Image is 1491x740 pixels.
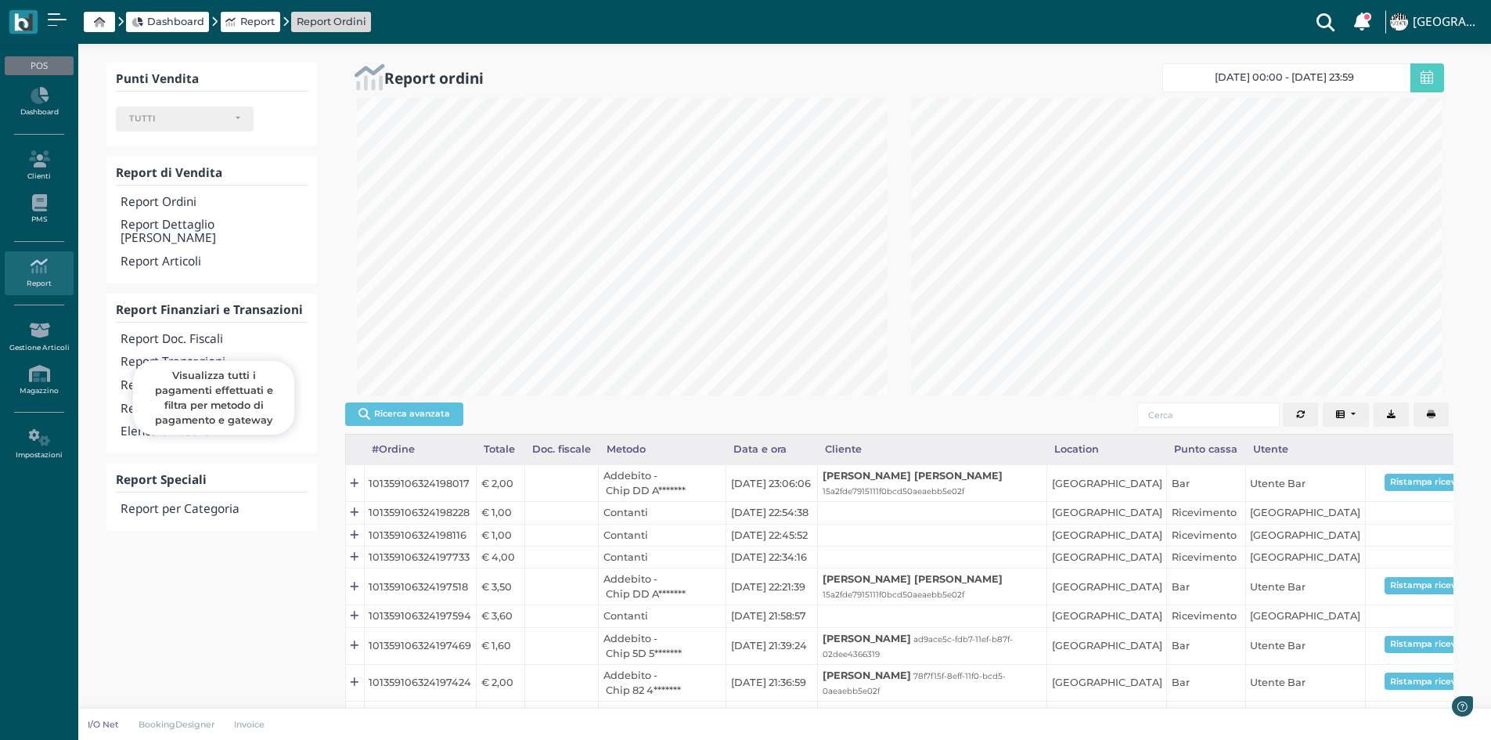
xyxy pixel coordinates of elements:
[1388,3,1482,41] a: ... [GEOGRAPHIC_DATA]
[5,359,73,402] a: Magazzino
[823,486,964,496] small: 15a2fde7915111f0bcd50aeaebb5e02f
[5,251,73,294] a: Report
[88,718,119,731] p: I/O Net
[364,435,476,464] div: #Ordine
[240,14,275,29] span: Report
[1245,568,1365,605] td: Utente Bar
[1245,627,1365,664] td: Utente Bar
[726,524,818,546] td: [DATE] 22:45:52
[726,702,818,738] td: [DATE] 21:34:53
[599,605,726,627] td: Contanti
[1047,568,1167,605] td: [GEOGRAPHIC_DATA]
[1047,664,1167,701] td: [GEOGRAPHIC_DATA]
[1245,546,1365,568] td: [GEOGRAPHIC_DATA]
[364,702,476,738] td: 101359106324197219
[726,627,818,664] td: [DATE] 21:39:24
[1245,664,1365,701] td: Utente Bar
[1047,627,1167,664] td: [GEOGRAPHIC_DATA]
[1167,502,1245,524] td: Ricevimento
[1047,465,1167,502] td: [GEOGRAPHIC_DATA]
[1167,702,1245,738] td: Bar
[726,605,818,627] td: [DATE] 21:58:57
[599,524,726,546] td: Contanti
[1047,605,1167,627] td: [GEOGRAPHIC_DATA]
[1390,13,1407,31] img: ...
[823,634,1013,659] small: ad9ace5c-fdb7-11ef-b87f-02dee4366319
[121,425,307,439] h4: Elenco Chiusure
[364,465,476,502] td: 101359106324198017
[116,164,222,181] b: Report di Vendita
[823,573,1003,585] b: [PERSON_NAME] [PERSON_NAME]
[5,56,73,75] div: POS
[147,14,204,29] span: Dashboard
[1374,402,1409,428] button: Export
[1167,546,1245,568] td: Ricevimento
[1413,16,1482,29] h4: [GEOGRAPHIC_DATA]
[121,196,307,209] h4: Report Ordini
[225,14,275,29] a: Report
[477,664,525,701] td: € 2,00
[1215,71,1354,84] span: [DATE] 00:00 - [DATE] 23:59
[1245,605,1365,627] td: [GEOGRAPHIC_DATA]
[477,524,525,546] td: € 1,00
[345,402,463,426] button: Ricerca avanzata
[128,718,225,731] a: BookingDesigner
[1167,664,1245,701] td: Bar
[726,465,818,502] td: [DATE] 23:06:06
[5,423,73,466] a: Impostazioni
[1167,435,1245,464] div: Punto cassa
[1245,702,1365,738] td: Utente Bar
[1245,435,1365,464] div: Utente
[1283,402,1318,428] button: Aggiorna
[823,706,1003,718] b: [PERSON_NAME] [PERSON_NAME]
[1047,546,1167,568] td: [GEOGRAPHIC_DATA]
[225,718,276,731] a: Invoice
[1167,605,1245,627] td: Ricevimento
[116,471,207,488] b: Report Speciali
[121,402,307,416] h4: Report Prelievi
[121,255,307,269] h4: Report Articoli
[116,70,199,87] b: Punti Vendita
[1385,577,1477,594] button: Ristampa ricevuta
[823,590,964,600] small: 15a2fde7915111f0bcd50aeaebb5e02f
[121,333,307,346] h4: Report Doc. Fiscali
[1047,435,1167,464] div: Location
[364,605,476,627] td: 101359106324197594
[1167,568,1245,605] td: Bar
[1385,474,1477,491] button: Ristampa ricevuta
[364,524,476,546] td: 101359106324198116
[132,360,295,435] div: Visualizza tutti i pagamenti effettuati e filtra per metodo di pagamento e gateway
[5,81,73,124] a: Dashboard
[1385,636,1477,653] button: Ristampa ricevuta
[364,568,476,605] td: 101359106324197518
[129,114,228,125] div: TUTTI
[599,435,726,464] div: Metodo
[1245,502,1365,524] td: [GEOGRAPHIC_DATA]
[1245,465,1365,502] td: Utente Bar
[121,218,307,245] h4: Report Dettaglio [PERSON_NAME]
[1323,402,1370,428] button: Columns
[1167,627,1245,664] td: Bar
[1380,691,1478,727] iframe: Help widget launcher
[1323,402,1374,428] div: Colonne
[297,14,366,29] a: Report Ordini
[599,546,726,568] td: Contanti
[726,664,818,701] td: [DATE] 21:36:59
[477,435,525,464] div: Totale
[823,470,1003,482] b: [PERSON_NAME] [PERSON_NAME]
[823,670,911,681] b: [PERSON_NAME]
[364,627,476,664] td: 101359106324197469
[5,144,73,187] a: Clienti
[525,435,599,464] div: Doc. fiscale
[817,435,1046,464] div: Cliente
[364,664,476,701] td: 101359106324197424
[477,465,525,502] td: € 2,00
[121,379,307,392] h4: Report Ricariche
[5,188,73,231] a: PMS
[477,546,525,568] td: € 4,00
[121,356,307,369] h4: Report Transazioni
[1167,465,1245,502] td: Bar
[726,546,818,568] td: [DATE] 22:34:16
[384,70,484,86] h2: Report ordini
